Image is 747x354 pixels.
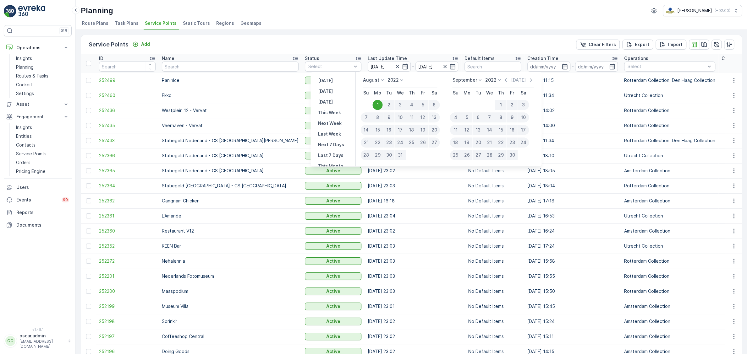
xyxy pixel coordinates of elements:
div: 27 [428,137,440,147]
td: [DATE] 11:15 [524,73,621,88]
div: 28 [360,150,372,160]
a: 252361 [99,213,156,219]
p: Status [305,55,319,62]
div: 4 [406,100,417,110]
div: 11 [450,125,461,135]
p: Export [635,41,649,48]
p: Events [16,197,58,203]
button: OOoscar.admin[EMAIL_ADDRESS][DOMAIN_NAME] [4,333,72,349]
td: [DATE] 23:02 [365,329,461,344]
a: 252360 [99,228,156,234]
td: [DATE] 23:01 [365,299,461,314]
div: Toggle Row Selected [86,93,91,98]
a: 252365 [99,168,156,174]
td: [DATE] 16:53 [524,208,621,223]
span: 252435 [99,122,156,129]
div: 16 [506,125,518,135]
p: Active [326,273,340,279]
p: Orders [16,159,30,166]
p: Insights [16,55,32,62]
div: 31 [394,150,406,160]
p: Active [326,288,340,294]
button: Asset [4,98,72,110]
p: Contacts [16,142,36,148]
div: 11 [406,112,417,122]
div: 6 [472,112,484,122]
div: OO [5,336,15,346]
td: Statiegeld Nederland - CS [GEOGRAPHIC_DATA] [159,163,302,178]
div: 10 [394,112,406,122]
div: 13 [428,112,440,122]
div: Toggle Row Selected [86,108,91,113]
td: Amsterdam Collection [621,193,718,208]
div: 10 [518,112,529,122]
a: 252198 [99,318,156,324]
a: 252460 [99,92,156,99]
td: Westplein 12 - Vervat [159,103,302,118]
p: Documents [16,222,69,228]
td: [DATE] 11:34 [524,88,621,103]
div: 2 [506,100,518,110]
p: ID [99,55,103,62]
div: 19 [461,137,472,147]
span: 252499 [99,77,156,83]
p: [DATE] [318,78,333,84]
td: [DATE] 23:03 [365,178,461,193]
td: Statiegeld Nederland - CS [GEOGRAPHIC_DATA] [159,148,302,163]
a: Entities [14,132,72,141]
p: Last Update Time [368,55,407,62]
div: 29 [372,150,383,160]
p: Active [326,318,340,324]
div: 1 [372,100,382,110]
td: KEEN Bar [159,239,302,254]
span: 252352 [99,243,156,249]
p: Active [326,213,340,219]
div: Toggle Row Selected [86,198,91,203]
td: Gangnam Chicken [159,193,302,208]
a: 252200 [99,288,156,294]
button: Add [130,40,152,48]
div: Toggle Row Selected [86,244,91,249]
td: Sprinklr [159,314,302,329]
p: Active [326,183,340,189]
div: 1 [495,100,506,110]
div: 7 [360,112,372,122]
div: Toggle Row Selected [86,153,91,158]
div: 2 [383,100,394,110]
div: 25 [406,137,417,147]
div: 13 [472,125,484,135]
p: [DATE] [318,99,333,105]
p: 99 [63,197,68,202]
div: 26 [461,150,472,160]
p: Routes & Tasks [16,73,48,79]
a: Service Points [14,149,72,158]
div: 12 [461,125,472,135]
td: Rotterdam Collection, Den Haag Collection [621,73,718,88]
td: [DATE] 23:03 [365,254,461,269]
a: Planning [14,63,72,72]
p: Active [326,333,340,340]
td: Amsterdam Collection [621,314,718,329]
td: [DATE] 23:02 [365,223,461,239]
button: [PERSON_NAME](+02:00) [663,5,742,16]
div: 30 [506,150,518,160]
td: [DATE] 15:58 [524,254,621,269]
div: 5 [417,100,428,110]
p: Default Items [464,55,495,62]
p: Active [326,258,340,264]
span: 252201 [99,273,156,279]
div: Toggle Row Selected [86,168,91,173]
img: logo [4,5,16,18]
td: Rotterdam Collection [621,284,718,299]
div: 7 [484,112,495,122]
div: 15 [495,125,506,135]
a: Insights [14,54,72,63]
div: 27 [472,150,484,160]
div: Toggle Row Selected [86,334,91,339]
span: Geomaps [240,20,261,26]
input: dd/mm/yyyy [575,62,618,72]
a: Documents [4,219,72,231]
p: Planning [81,6,113,16]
